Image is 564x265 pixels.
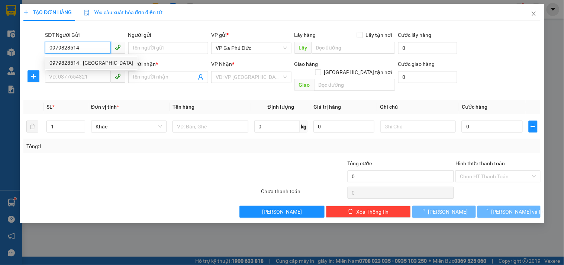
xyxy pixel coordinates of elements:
span: close [531,11,537,17]
span: plus [529,124,537,130]
button: plus [529,121,538,132]
li: Số nhà [STREET_ADDRESS][PERSON_NAME] [70,31,311,41]
span: [PERSON_NAME] [428,208,468,216]
span: phone [115,44,121,50]
button: Close [523,4,544,25]
input: Dọc đường [314,79,395,91]
input: Cước lấy hàng [398,42,458,54]
span: kg [300,121,307,132]
label: Hình thức thanh toán [455,160,505,166]
input: Dọc đường [312,42,395,54]
span: SL [46,104,52,110]
input: VD: Bàn, Ghế [173,121,248,132]
div: Tổng: 1 [26,142,218,150]
span: Cước hàng [462,104,487,110]
span: VP Ga Phủ Đức [216,42,287,54]
span: Giao hàng [294,61,318,67]
button: plus [28,70,39,82]
div: SĐT Người Gửi [45,31,125,39]
input: 0 [313,121,374,132]
span: TẠO ĐƠN HÀNG [23,9,72,15]
input: Cước giao hàng [398,71,458,83]
button: [PERSON_NAME] [239,206,324,218]
span: Khác [96,121,162,132]
span: delete [348,209,353,215]
span: Yêu cầu xuất hóa đơn điện tử [84,9,162,15]
input: Ghi Chú [380,121,456,132]
span: Đơn vị tính [91,104,119,110]
span: Giao [294,79,314,91]
span: user-add [198,74,204,80]
span: [PERSON_NAME] [262,208,302,216]
span: VP Nhận [211,61,232,67]
button: delete [26,121,38,132]
label: Cước giao hàng [398,61,435,67]
span: phone [115,73,121,79]
th: Ghi chú [377,100,459,114]
button: deleteXóa Thông tin [326,206,411,218]
span: plus [23,10,29,15]
span: loading [420,209,428,214]
div: VP gửi [211,31,291,39]
div: Chưa thanh toán [260,187,347,200]
span: plus [28,73,39,79]
b: Công ty TNHH Trọng Hiếu Phú Thọ - Nam Cường Limousine [90,9,290,29]
span: Lấy tận nơi [363,31,395,39]
span: Lấy hàng [294,32,316,38]
img: icon [84,10,90,16]
span: Tổng cước [348,160,372,166]
button: [PERSON_NAME] [412,206,476,218]
span: Giá trị hàng [313,104,341,110]
span: loading [483,209,492,214]
li: Hotline: 1900400028 [70,41,311,50]
span: [PERSON_NAME] và In [492,208,544,216]
div: Người nhận [128,60,208,68]
div: 0979828514 - [GEOGRAPHIC_DATA] [49,59,133,67]
div: Người gửi [128,31,208,39]
span: Định lượng [268,104,294,110]
button: [PERSON_NAME] và In [477,206,541,218]
span: Tên hàng [173,104,194,110]
span: Lấy [294,42,312,54]
div: 0979828514 - NGA [45,57,138,69]
span: [GEOGRAPHIC_DATA] tận nơi [321,68,395,76]
label: Cước lấy hàng [398,32,432,38]
span: Xóa Thông tin [356,208,389,216]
